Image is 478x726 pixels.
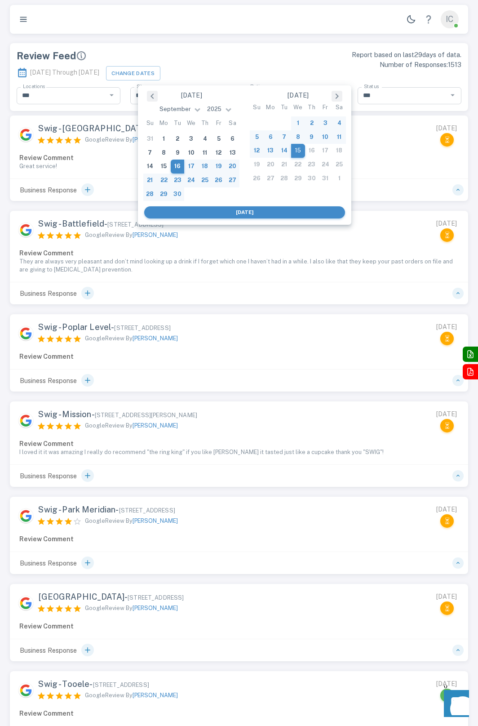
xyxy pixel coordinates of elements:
[436,679,457,689] div: [DATE]
[85,334,178,343] p: Google Review By
[19,258,459,274] p: They are always very pleasant and don’t mind looking up a drink if I forget which one I haven’t h...
[38,679,168,689] span: Swig - Tooele -
[17,64,99,81] p: [DATE] Through [DATE]
[18,595,34,611] img: Google
[305,105,319,111] div: Th
[436,505,457,514] div: [DATE]
[420,10,438,28] a: Help Center
[119,507,175,514] span: [STREET_ADDRESS]
[14,557,99,569] p: Business Response
[85,517,178,526] p: Google Review By
[18,222,34,238] img: Google
[440,228,454,242] button: This response is in the posting queue and will be on the live site shortly.
[23,83,45,90] label: Locations
[14,374,99,387] p: Business Response
[19,708,459,718] p: Review Comment
[133,232,178,238] span: [PERSON_NAME]
[38,592,184,602] span: [GEOGRAPHIC_DATA] -
[14,183,99,196] p: Business Response
[19,248,459,258] p: Review Comment
[133,605,178,611] span: [PERSON_NAME]
[436,219,457,228] div: [DATE]
[85,136,178,144] p: Google Review By
[85,231,178,240] p: Google Review By
[319,105,332,111] div: Fr
[18,508,34,524] img: Google
[19,352,459,361] p: Review Comment
[38,505,175,515] span: Swig - Park Meridian -
[463,347,478,362] button: Export to Excel
[14,287,99,299] p: Business Response
[332,105,346,111] div: Sa
[14,644,99,656] p: Business Response
[18,413,34,428] img: Google
[207,106,221,112] span: 2025
[107,221,164,228] span: [STREET_ADDRESS]
[291,105,305,111] div: We
[332,91,342,102] button: Next Month
[19,534,459,544] p: Review Comment
[138,89,245,102] div: [DATE]
[264,105,278,111] div: Mo
[441,10,459,28] div: IC
[436,592,457,601] div: [DATE]
[19,439,459,449] p: Review Comment
[277,105,291,111] div: Tu
[93,681,149,688] span: [STREET_ADDRESS]
[133,692,178,699] span: [PERSON_NAME]
[19,448,459,456] p: I loved it it was amazing I really do recommend "the ring king" if you like [PERSON_NAME] it tast...
[38,410,197,419] span: Swig - Mission -
[128,594,184,601] span: [STREET_ADDRESS]
[85,604,178,613] p: Google Review By
[245,89,352,102] div: [DATE]
[364,83,379,90] label: Status
[38,219,168,229] span: Swig - Battlefield -
[440,133,454,147] button: This response is in the posting queue and will be on the live site shortly.
[436,124,457,133] div: [DATE]
[114,325,170,331] span: [STREET_ADDRESS]
[17,50,235,62] div: Review Feed
[440,601,454,615] button: This response is in the posting queue and will be on the live site shortly.
[133,422,178,429] span: [PERSON_NAME]
[38,124,208,134] span: Swig - [GEOGRAPHIC_DATA] -
[250,105,264,111] div: Su
[95,412,197,419] span: [STREET_ADDRESS][PERSON_NAME]
[85,422,178,430] p: Google Review By
[106,89,118,101] button: Open
[447,89,459,101] button: Open
[440,419,454,432] button: This response is in the posting queue and will be on the live site shortly.
[133,136,178,143] span: [PERSON_NAME]
[19,162,459,170] p: Great service!
[435,686,474,724] iframe: Front Chat
[106,66,160,80] button: Change Dates
[244,60,462,70] p: Number of Responses: 1513
[159,106,191,112] span: September
[133,335,178,342] span: [PERSON_NAME]
[18,127,34,143] img: Google
[19,153,459,163] p: Review Comment
[18,682,34,698] img: Google
[38,322,170,332] span: Swig - Poplar Level -
[18,325,34,341] img: Google
[133,517,178,524] span: [PERSON_NAME]
[244,50,462,60] p: Report based on last 29 days of data.
[19,621,459,631] p: Review Comment
[137,83,148,90] label: Sites
[440,514,454,528] button: This response is in the posting queue and will be on the live site shortly.
[463,364,478,379] button: Export to PDF
[85,691,178,700] p: Google Review By
[14,469,99,482] p: Business Response
[436,410,457,419] div: [DATE]
[440,332,454,345] button: This response is in the posting queue and will be on the live site shortly.
[147,91,158,102] button: Previous Month
[436,322,457,332] div: [DATE]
